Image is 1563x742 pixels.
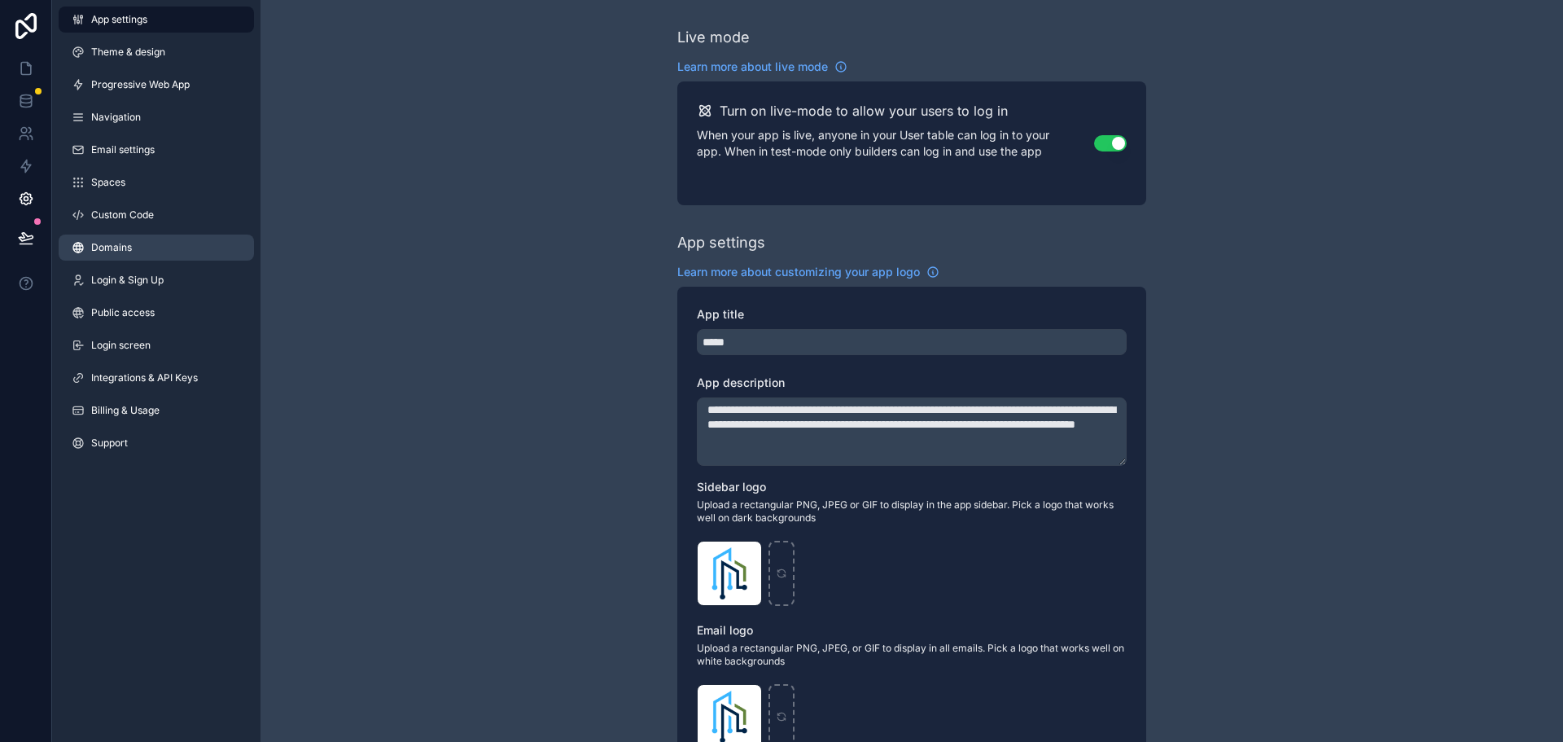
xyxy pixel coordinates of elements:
span: App settings [91,13,147,26]
span: Upload a rectangular PNG, JPEG, or GIF to display in all emails. Pick a logo that works well on w... [697,642,1127,668]
span: Sidebar logo [697,480,766,494]
a: Progressive Web App [59,72,254,98]
a: App settings [59,7,254,33]
span: Learn more about customizing your app logo [677,264,920,280]
a: Custom Code [59,202,254,228]
div: App settings [677,231,765,254]
a: Navigation [59,104,254,130]
a: Public access [59,300,254,326]
span: Spaces [91,176,125,189]
h2: Turn on live-mode to allow your users to log in [720,101,1008,121]
a: Domains [59,235,254,261]
div: Live mode [677,26,750,49]
span: Email settings [91,143,155,156]
a: Support [59,430,254,456]
span: Upload a rectangular PNG, JPEG or GIF to display in the app sidebar. Pick a logo that works well ... [697,498,1127,525]
a: Login & Sign Up [59,267,254,293]
a: Login screen [59,332,254,358]
a: Spaces [59,169,254,195]
span: App title [697,307,744,321]
span: Learn more about live mode [677,59,828,75]
span: Billing & Usage [91,404,160,417]
span: Support [91,437,128,450]
a: Theme & design [59,39,254,65]
span: Public access [91,306,155,319]
a: Integrations & API Keys [59,365,254,391]
span: Navigation [91,111,141,124]
span: Theme & design [91,46,165,59]
span: Email logo [697,623,753,637]
span: Integrations & API Keys [91,371,198,384]
a: Learn more about live mode [677,59,847,75]
span: Login screen [91,339,151,352]
span: Custom Code [91,209,154,222]
span: Progressive Web App [91,78,190,91]
span: App description [697,375,785,389]
a: Billing & Usage [59,397,254,424]
span: Login & Sign Up [91,274,164,287]
a: Learn more about customizing your app logo [677,264,939,280]
a: Email settings [59,137,254,163]
span: Domains [91,241,132,254]
p: When your app is live, anyone in your User table can log in to your app. When in test-mode only b... [697,127,1094,160]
